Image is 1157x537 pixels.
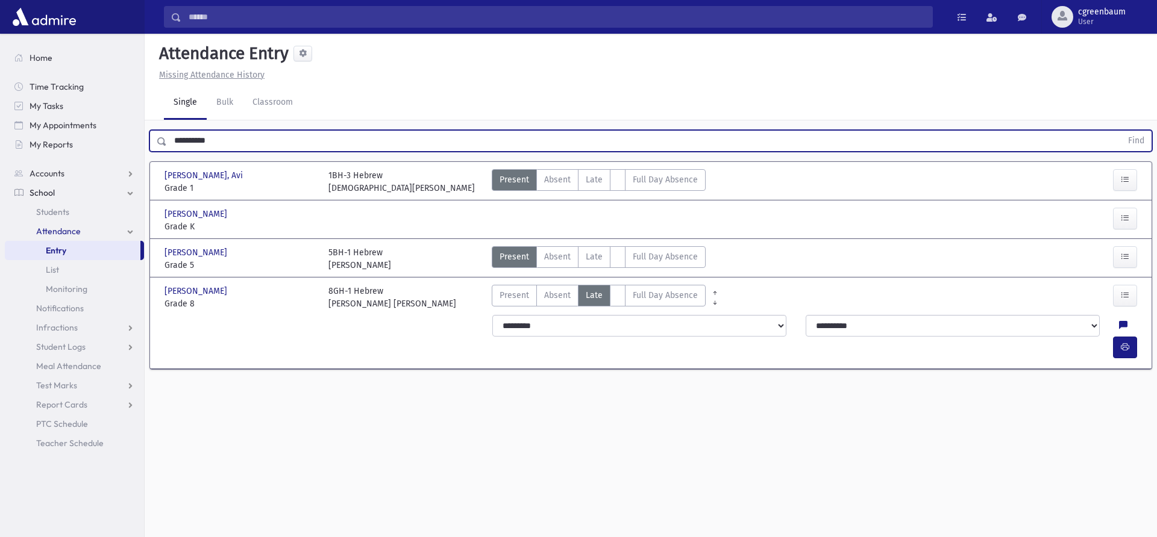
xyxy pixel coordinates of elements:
[207,86,243,120] a: Bulk
[5,77,144,96] a: Time Tracking
[500,289,529,302] span: Present
[633,289,698,302] span: Full Day Absence
[159,70,265,80] u: Missing Attendance History
[1121,131,1152,151] button: Find
[5,241,140,260] a: Entry
[544,173,571,186] span: Absent
[5,183,144,202] a: School
[5,48,144,67] a: Home
[5,433,144,453] a: Teacher Schedule
[36,322,78,333] span: Infractions
[30,101,63,111] span: My Tasks
[5,414,144,433] a: PTC Schedule
[586,289,603,302] span: Late
[165,169,245,182] span: [PERSON_NAME], Avi
[586,173,603,186] span: Late
[5,260,144,279] a: List
[328,285,456,310] div: 8GH-1 Hebrew [PERSON_NAME] [PERSON_NAME]
[5,395,144,414] a: Report Cards
[544,289,571,302] span: Absent
[36,341,86,352] span: Student Logs
[243,86,303,120] a: Classroom
[154,43,289,64] h5: Attendance Entry
[165,297,316,310] span: Grade 8
[633,250,698,263] span: Full Day Absence
[36,206,69,217] span: Students
[5,376,144,395] a: Test Marks
[30,168,64,179] span: Accounts
[492,169,706,194] div: AttTypes
[5,96,144,116] a: My Tasks
[30,52,52,63] span: Home
[492,246,706,272] div: AttTypes
[10,5,79,29] img: AdmirePro
[328,169,475,194] div: 1BH-3 Hebrew [DEMOGRAPHIC_DATA][PERSON_NAME]
[5,356,144,376] a: Meal Attendance
[5,164,144,183] a: Accounts
[5,299,144,318] a: Notifications
[165,259,316,272] span: Grade 5
[164,86,207,120] a: Single
[36,226,81,237] span: Attendance
[36,399,87,410] span: Report Cards
[165,220,316,233] span: Grade K
[5,135,144,154] a: My Reports
[165,182,316,194] span: Grade 1
[500,250,529,263] span: Present
[633,173,698,186] span: Full Day Absence
[586,250,603,263] span: Late
[5,222,144,241] a: Attendance
[165,285,230,297] span: [PERSON_NAME]
[5,337,144,356] a: Student Logs
[30,81,84,92] span: Time Tracking
[5,202,144,222] a: Students
[36,380,77,391] span: Test Marks
[36,361,101,371] span: Meal Attendance
[1078,7,1126,17] span: cgreenbaum
[36,418,88,429] span: PTC Schedule
[492,285,706,310] div: AttTypes
[1078,17,1126,26] span: User
[46,245,66,256] span: Entry
[36,438,104,449] span: Teacher Schedule
[46,284,87,294] span: Monitoring
[154,70,265,80] a: Missing Attendance History
[165,208,230,220] span: [PERSON_NAME]
[5,318,144,337] a: Infractions
[544,250,571,263] span: Absent
[5,279,144,299] a: Monitoring
[328,246,391,272] div: 5BH-1 Hebrew [PERSON_NAME]
[30,187,55,198] span: School
[181,6,932,28] input: Search
[30,139,73,150] span: My Reports
[30,120,96,131] span: My Appointments
[5,116,144,135] a: My Appointments
[36,303,84,314] span: Notifications
[500,173,529,186] span: Present
[46,264,59,275] span: List
[165,246,230,259] span: [PERSON_NAME]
